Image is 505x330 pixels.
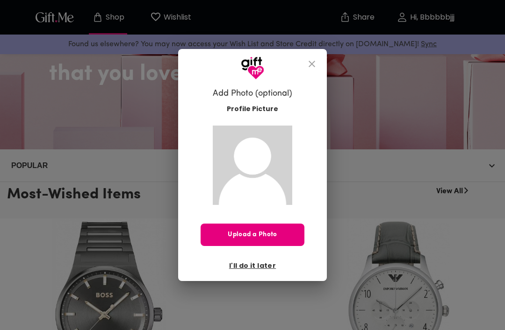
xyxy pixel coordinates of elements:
[201,230,304,240] span: Upload a Photo
[225,258,280,274] button: I'll do it later
[201,224,304,246] button: Upload a Photo
[241,56,264,80] img: GiftMe Logo
[229,260,276,271] span: I'll do it later
[301,53,323,75] button: close
[227,104,278,114] span: Profile Picture
[213,88,292,99] h6: Add Photo (optional)
[213,126,292,205] img: Gift.me default profile picture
